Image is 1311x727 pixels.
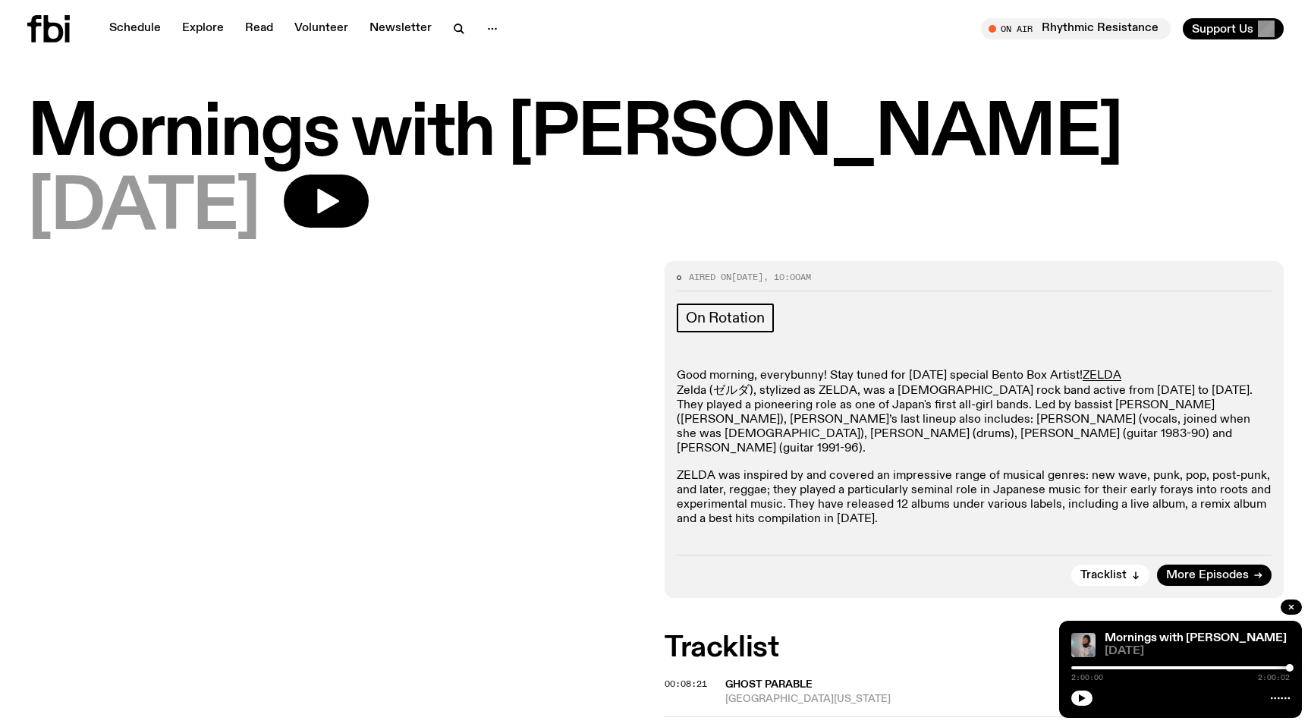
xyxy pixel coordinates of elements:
button: Tracklist [1071,565,1149,586]
span: More Episodes [1166,570,1249,581]
img: Kana Frazer is smiling at the camera with her head tilted slightly to her left. She wears big bla... [1071,633,1096,657]
button: On AirRhythmic Resistance [981,18,1171,39]
p: ZELDA was inspired by and covered an impressive range of musical genres: new wave, punk, pop, pos... [677,469,1272,527]
span: 00:08:21 [665,678,707,690]
a: Explore [173,18,233,39]
a: On Rotation [677,304,774,332]
span: Ghost Parable [725,679,813,690]
a: Read [236,18,282,39]
span: Tracklist [1080,570,1127,581]
span: [DATE] [1105,646,1290,657]
a: More Episodes [1157,565,1272,586]
span: [GEOGRAPHIC_DATA][US_STATE] [725,692,1151,707]
a: Schedule [100,18,170,39]
button: 00:08:21 [665,680,707,688]
span: 2:00:00 [1071,674,1103,681]
h1: Mornings with [PERSON_NAME] [27,100,1284,168]
a: ZELDA [1083,370,1121,382]
span: Support Us [1192,22,1253,36]
a: Mornings with [PERSON_NAME] [1105,632,1287,644]
a: Newsletter [360,18,441,39]
span: , 10:00am [763,271,811,283]
span: 2:00:02 [1258,674,1290,681]
span: On Rotation [686,310,765,326]
span: [DATE] [731,271,763,283]
span: Aired on [689,271,731,283]
p: Good morning, everybunny! Stay tuned for [DATE] special Bento Box Artist! Zelda (ゼルダ), stylized a... [677,369,1272,456]
span: [DATE] [27,175,259,243]
a: Volunteer [285,18,357,39]
button: Support Us [1183,18,1284,39]
h2: Tracklist [665,634,1284,662]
